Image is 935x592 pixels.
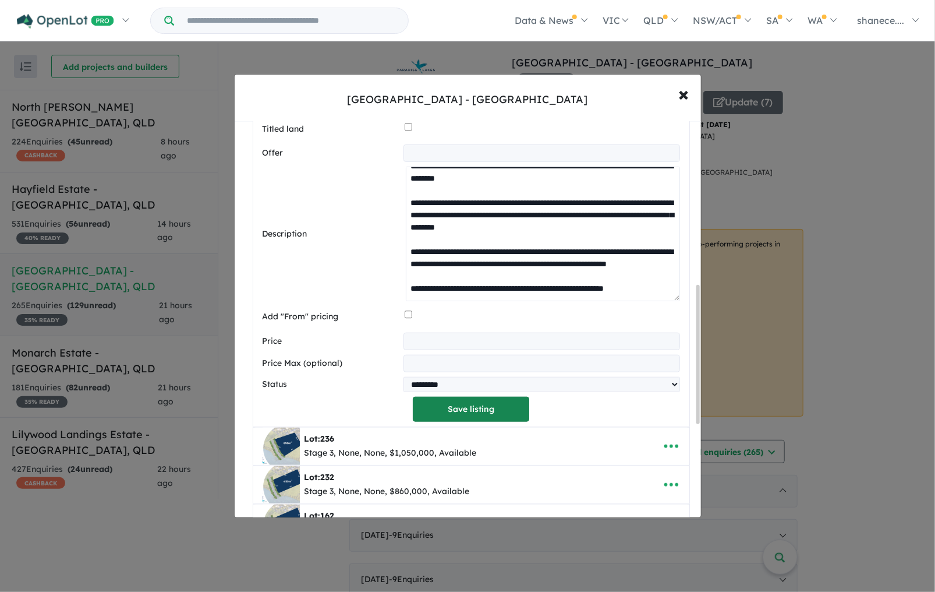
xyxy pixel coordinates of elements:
[304,510,335,521] b: Lot:
[304,485,470,499] div: Stage 3, None, None, $860,000, Available
[304,472,335,482] b: Lot:
[857,15,904,26] span: shanece....
[413,397,529,422] button: Save listing
[304,446,477,460] div: Stage 3, None, None, $1,050,000, Available
[263,357,399,371] label: Price Max (optional)
[263,146,399,160] label: Offer
[263,466,300,503] img: Paradise%20Lakes%20Estate%20-%20Willawong%20-%20Lot%20232___1758690815.jpg
[321,510,335,521] span: 162
[263,122,400,136] label: Titled land
[263,310,400,324] label: Add "From" pricing
[321,434,335,444] span: 236
[263,334,399,348] label: Price
[263,505,300,542] img: Paradise%20Lakes%20Estate%20-%20Willawong%20-%20Lot%20162___1758690918.jpg
[263,227,401,241] label: Description
[679,81,689,106] span: ×
[348,92,588,107] div: [GEOGRAPHIC_DATA] - [GEOGRAPHIC_DATA]
[176,8,406,33] input: Try estate name, suburb, builder or developer
[17,14,114,29] img: Openlot PRO Logo White
[263,378,399,392] label: Status
[263,428,300,465] img: Paradise%20Lakes%20Estate%20-%20Willawong%20-%20Lot%20236___1758690706.jpg
[304,434,335,444] b: Lot:
[321,472,335,482] span: 232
